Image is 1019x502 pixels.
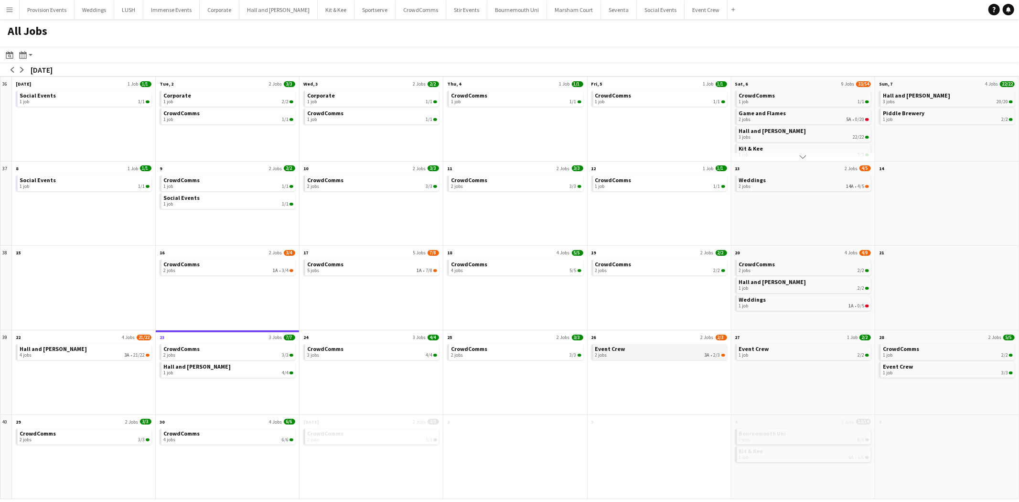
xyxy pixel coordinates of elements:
[858,303,864,309] span: 0/5
[0,77,12,162] div: 36
[883,99,895,105] span: 3 jobs
[739,277,869,291] a: Hall and [PERSON_NAME]1 job2/2
[307,268,437,273] div: •
[426,99,432,105] span: 1/1
[865,269,869,272] span: 2/2
[20,184,29,189] span: 1 job
[846,184,854,189] span: 14A
[163,370,173,376] span: 1 job
[572,81,583,87] span: 1/1
[578,100,581,103] span: 1/1
[1001,117,1008,122] span: 2/2
[739,134,751,140] span: 3 jobs
[284,81,295,87] span: 3/3
[739,184,751,189] span: 2 jobs
[685,0,728,19] button: Event Crew
[879,334,884,340] span: 28
[859,165,871,171] span: 4/5
[307,92,335,99] span: Corporate
[714,184,720,189] span: 1/1
[637,0,685,19] button: Social Events
[290,203,293,206] span: 1/1
[303,165,308,172] span: 10
[307,175,437,189] a: CrowdComms2 jobs3/3
[595,99,605,105] span: 1 job
[595,92,632,99] span: CrowdComms
[557,250,570,256] span: 4 Jobs
[703,165,714,172] span: 1 Job
[988,334,1001,340] span: 2 Jobs
[557,165,570,172] span: 2 Jobs
[269,334,282,340] span: 3 Jobs
[307,430,343,437] span: CrowdComms
[160,334,164,340] span: 23
[578,269,581,272] span: 5/5
[282,352,289,358] span: 3/3
[701,250,714,256] span: 2 Jobs
[75,0,114,19] button: Weddings
[591,165,596,172] span: 12
[879,81,892,87] span: Sun, 7
[163,176,200,184] span: CrowdComms
[1000,81,1015,87] span: 22/22
[883,370,892,376] span: 1 job
[595,184,605,189] span: 1 job
[16,165,18,172] span: 8
[163,194,200,201] span: Social Events
[133,352,145,358] span: 21/22
[163,260,293,273] a: CrowdComms2 jobs1A•3/4
[595,345,625,352] span: Event Crew
[739,285,749,291] span: 1 job
[20,99,29,105] span: 1 job
[20,437,32,443] span: 2 jobs
[572,335,583,340] span: 3/3
[451,92,487,99] span: CrowdComms
[20,352,32,358] span: 4 jobs
[163,363,231,370] span: Hall and Woodhouse
[714,99,720,105] span: 1/1
[354,0,396,19] button: Sportserve
[739,344,869,358] a: Event Crew1 job2/2
[282,268,289,273] span: 3/4
[282,437,289,443] span: 6/6
[865,305,869,307] span: 0/5
[290,118,293,121] span: 1/1
[163,92,191,99] span: Corporate
[739,295,869,309] a: Weddings1 job1A•0/5
[160,250,164,256] span: 16
[858,352,864,358] span: 2/2
[858,99,864,105] span: 1/1
[273,268,278,273] span: 1A
[128,165,138,172] span: 1 Job
[163,344,293,358] a: CrowdComms2 jobs3/3
[570,352,577,358] span: 3/3
[721,185,725,188] span: 1/1
[846,117,851,122] span: 5A
[20,0,75,19] button: Provision Events
[20,344,150,358] a: Hall and [PERSON_NAME]4 jobs3A•21/22
[595,344,725,358] a: Event Crew2 jobs3A•2/3
[451,176,487,184] span: CrowdComms
[859,250,871,256] span: 4/9
[447,250,452,256] span: 18
[16,250,21,256] span: 15
[1001,352,1008,358] span: 2/2
[163,268,293,273] div: •
[433,269,437,272] span: 7/8
[595,176,632,184] span: CrowdComms
[883,91,1013,105] a: Hall and [PERSON_NAME]3 jobs20/20
[413,250,426,256] span: 5 Jobs
[163,429,293,443] a: CrowdComms4 jobs6/6
[570,184,577,189] span: 3/3
[426,352,432,358] span: 4/4
[591,334,596,340] span: 26
[883,362,1013,376] a: Event Crew1 job3/3
[595,261,632,268] span: CrowdComms
[716,335,727,340] span: 2/3
[269,165,282,172] span: 2 Jobs
[163,345,200,352] span: CrowdComms
[307,176,343,184] span: CrowdComms
[572,165,583,171] span: 3/3
[138,437,145,443] span: 3/3
[595,175,725,189] a: CrowdComms1 job1/1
